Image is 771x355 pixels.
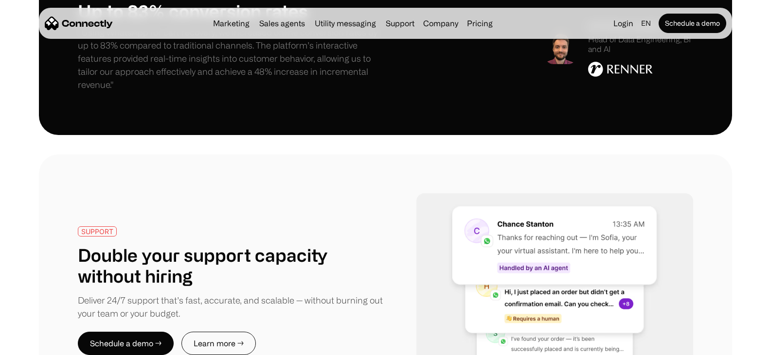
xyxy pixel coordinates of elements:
a: home [45,16,113,31]
div: Deliver 24/7 support that’s fast, accurate, and scalable — without burning out your team or your ... [78,294,386,320]
div: Company [423,17,458,30]
a: Login [610,17,637,30]
ul: Language list [19,338,58,352]
div: Company [420,17,461,30]
a: Schedule a demo → [78,332,174,355]
aside: Language selected: English [10,337,58,352]
a: Support [382,19,418,27]
a: Learn more → [181,332,256,355]
div: en [637,17,657,30]
p: "Using WhatsApp for cart recovery, we increased online conversion rates by up to 83% compared to ... [78,26,386,91]
a: Sales agents [255,19,309,27]
h1: Double your support capacity without hiring [78,244,386,286]
div: en [641,17,651,30]
a: Utility messaging [311,19,380,27]
a: Schedule a demo [659,14,726,33]
a: Marketing [209,19,253,27]
a: Pricing [463,19,497,27]
div: SUPPORT [81,228,113,235]
div: Head of Data Engineering, BI and AI [588,35,693,53]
